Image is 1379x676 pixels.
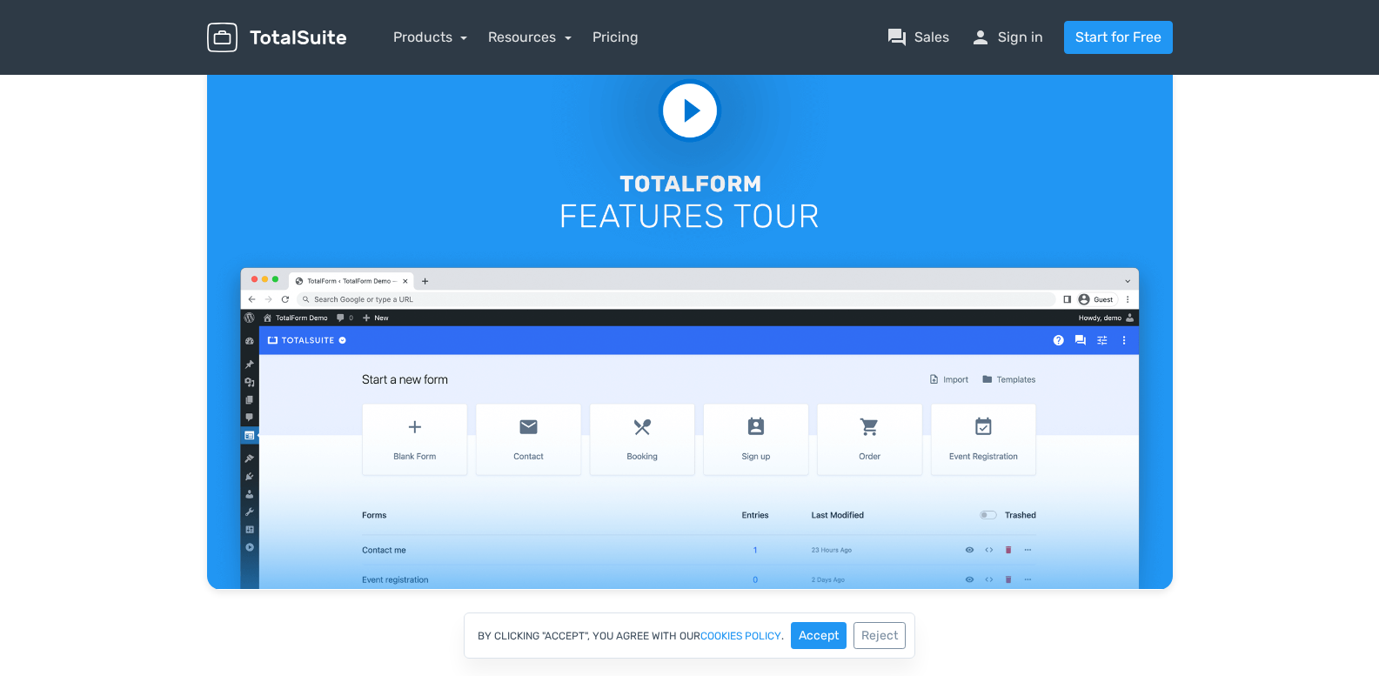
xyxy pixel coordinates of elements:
button: Accept [791,622,847,649]
a: personSign in [970,27,1043,48]
a: Products [393,29,468,45]
span: question_answer [887,27,907,48]
a: question_answerSales [887,27,949,48]
a: Pricing [592,27,639,48]
a: cookies policy [700,631,781,641]
a: Start for Free [1064,21,1173,54]
a: Resources [488,29,572,45]
span: person [970,27,991,48]
video: Click to play the video [207,46,1173,589]
div: By clicking "Accept", you agree with our . [464,612,915,659]
button: Reject [854,622,906,649]
img: TotalSuite for WordPress [207,23,346,53]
